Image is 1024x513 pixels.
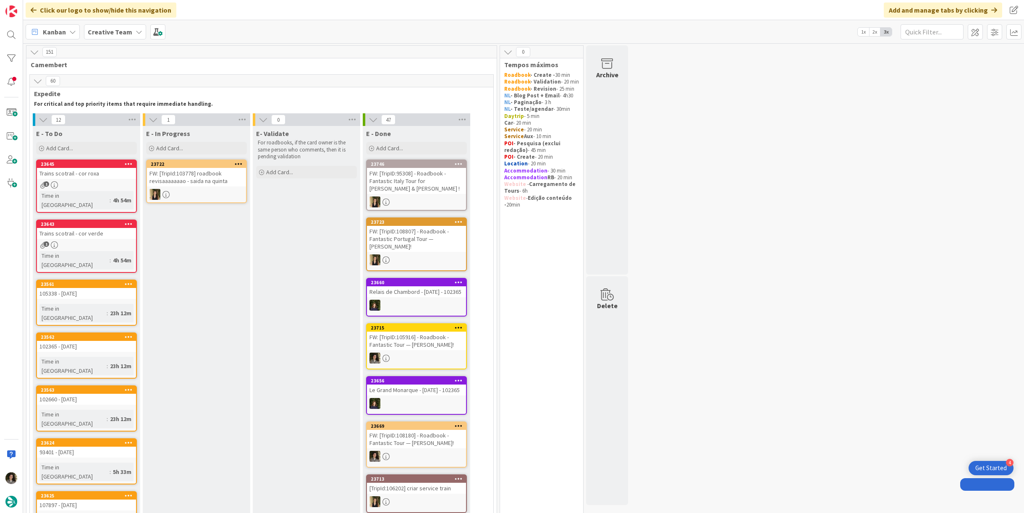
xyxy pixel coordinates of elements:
[371,161,466,167] div: 23746
[367,398,466,409] div: MC
[107,309,108,318] span: :
[39,463,110,481] div: Time in [GEOGRAPHIC_DATA]
[369,451,380,462] img: MS
[37,288,136,299] div: 105338 - [DATE]
[37,447,136,458] div: 93401 - [DATE]
[516,47,530,57] span: 0
[969,461,1014,475] div: Open Get Started checklist, remaining modules: 4
[37,220,136,228] div: 23643
[108,414,134,424] div: 23h 12m
[367,196,466,207] div: SP
[37,160,136,168] div: 23645
[161,115,175,125] span: 1
[366,421,467,468] a: 23669FW: [TripID:108180] - Roadbook - Fantastic Tour — [PERSON_NAME]!MS
[369,398,380,409] img: MC
[371,476,466,482] div: 23713
[37,228,136,239] div: Trains scotrail - cor verde
[41,281,136,287] div: 23561
[39,410,107,428] div: Time in [GEOGRAPHIC_DATA]
[258,139,355,160] p: For roadbooks, if the card owner is the same person who comments, then it is pending validation
[366,129,391,138] span: E - Done
[41,334,136,340] div: 23562
[107,361,108,371] span: :
[1006,459,1014,466] div: 4
[36,280,137,326] a: 23561105338 - [DATE]Time in [GEOGRAPHIC_DATA]:23h 12m
[367,377,466,385] div: 23656
[367,475,466,483] div: 23713
[504,79,579,85] p: - 20 min
[504,181,579,195] p: - - 6h
[37,168,136,179] div: Trains scotrail - cor roxa
[108,309,134,318] div: 23h 12m
[504,106,579,113] p: - 30min
[44,241,49,247] span: 1
[367,168,466,194] div: FW: [TripID:95308] - Roadbook - Fantastic Italy Tour for [PERSON_NAME] & [PERSON_NAME] !
[367,324,466,332] div: 23715
[511,99,542,106] strong: - Paginação
[371,219,466,225] div: 23723
[26,3,176,18] div: Click our logo to show/hide this navigation
[381,115,395,125] span: 47
[366,474,467,513] a: 23713[TripId:106202] criar service trainSP
[367,385,466,395] div: Le Grand Monarque - [DATE] - 102365
[511,92,560,99] strong: - Blog Post + Email
[504,167,547,174] strong: Accommodation
[504,194,573,208] strong: Edição conteúdo -
[5,5,17,17] img: Visit kanbanzone.com
[146,129,190,138] span: E - In Progress
[504,174,579,181] p: - 20 min
[367,475,466,494] div: 23713[TripId:106202] criar service train
[369,496,380,507] img: SP
[46,76,60,86] span: 60
[37,439,136,458] div: 2362493401 - [DATE]
[37,341,136,352] div: 102365 - [DATE]
[366,217,467,271] a: 23723FW: [TripID:108807] - Roadbook - Fantastic Portugal Tour — [PERSON_NAME]!SP
[367,324,466,350] div: 23715FW: [TripID:105916] - Roadbook - Fantastic Tour — [PERSON_NAME]!
[39,304,107,322] div: Time in [GEOGRAPHIC_DATA]
[366,278,467,317] a: 23660Relais de Chambord - [DATE] - 102365MC
[367,483,466,494] div: [TripId:106202] criar service train
[504,168,579,174] p: - 30 min
[156,144,183,152] span: Add Card...
[37,333,136,352] div: 23562102365 - [DATE]
[366,323,467,369] a: 23715FW: [TripID:105916] - Roadbook - Fantastic Tour — [PERSON_NAME]!MS
[39,357,107,375] div: Time in [GEOGRAPHIC_DATA]
[504,140,579,154] p: - 45 min
[367,496,466,507] div: SP
[367,422,466,430] div: 23669
[147,168,246,186] div: FW: [TripId:103778] roadbook revisaaaaaaao - saida na quinta
[146,160,247,203] a: 23722FW: [TripId:103778] roadbook revisaaaaaaao - saida na quintaSP
[37,280,136,299] div: 23561105338 - [DATE]
[530,85,556,92] strong: - Revision
[504,174,547,181] strong: Accommodation
[108,361,134,371] div: 23h 12m
[367,451,466,462] div: MS
[504,153,513,160] strong: POI
[504,140,562,154] strong: - Pesquisa (exclui redação)
[504,72,579,79] p: 30 min
[367,254,466,265] div: SP
[880,28,892,36] span: 3x
[147,189,246,200] div: SP
[367,226,466,252] div: FW: [TripID:108807] - Roadbook - Fantastic Portugal Tour — [PERSON_NAME]!
[37,492,136,500] div: 23625
[110,196,111,205] span: :
[504,181,526,188] strong: Website
[256,129,289,138] span: E- Validate
[367,377,466,395] div: 23656Le Grand Monarque - [DATE] - 102365
[504,113,579,120] p: - 5 min
[367,218,466,252] div: 23723FW: [TripID:108807] - Roadbook - Fantastic Portugal Tour — [PERSON_NAME]!
[504,99,511,106] strong: NL
[51,115,65,125] span: 12
[504,194,526,202] strong: Website
[504,78,530,85] strong: Roadbook
[504,160,579,167] p: - 20 min
[271,115,285,125] span: 0
[504,60,573,69] span: Tempos máximos
[37,220,136,239] div: 23643Trains scotrail - cor verde
[147,160,246,186] div: 23722FW: [TripId:103778] roadbook revisaaaaaaao - saida na quinta
[504,99,579,106] p: - 3 h
[371,325,466,331] div: 23715
[41,387,136,393] div: 23563
[367,279,466,297] div: 23660Relais de Chambord - [DATE] - 102365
